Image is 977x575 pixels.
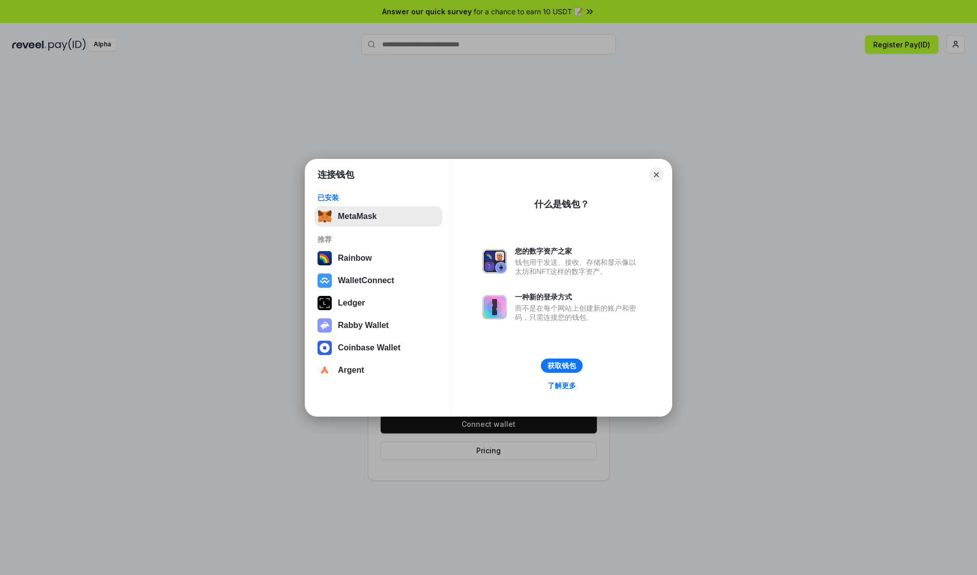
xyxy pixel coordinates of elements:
[318,251,332,265] img: svg+xml,%3Csvg%20width%3D%22120%22%20height%3D%22120%22%20viewBox%3D%220%200%20120%20120%22%20fil...
[338,276,394,285] div: WalletConnect
[338,343,400,352] div: Coinbase Wallet
[318,363,332,377] img: svg+xml,%3Csvg%20width%3D%2228%22%20height%3D%2228%22%20viewBox%3D%220%200%2028%2028%22%20fill%3D...
[541,359,583,373] button: 获取钱包
[548,381,576,390] div: 了解更多
[318,273,332,288] img: svg+xml,%3Csvg%20width%3D%2228%22%20height%3D%2228%22%20viewBox%3D%220%200%2028%2028%22%20fill%3D...
[314,293,442,313] button: Ledger
[338,321,389,330] div: Rabby Wallet
[318,296,332,310] img: svg+xml,%3Csvg%20xmlns%3D%22http%3A%2F%2Fwww.w3.org%2F2000%2Fsvg%22%20width%3D%2228%22%20height%3...
[338,298,365,308] div: Ledger
[649,168,664,182] button: Close
[314,270,442,291] button: WalletConnect
[318,318,332,333] img: svg+xml,%3Csvg%20xmlns%3D%22http%3A%2F%2Fwww.w3.org%2F2000%2Fsvg%22%20fill%3D%22none%22%20viewBox...
[338,366,364,375] div: Argent
[318,209,332,224] img: svg+xml,%3Csvg%20fill%3D%22none%22%20height%3D%2233%22%20viewBox%3D%220%200%2035%2033%22%20width%...
[314,315,442,336] button: Rabby Wallet
[314,206,442,227] button: MetaMask
[314,338,442,358] button: Coinbase Wallet
[338,212,377,221] div: MetaMask
[318,169,354,181] h1: 连接钱包
[515,292,641,302] div: 一种新的登录方式
[338,254,372,263] div: Rainbow
[482,249,507,273] img: svg+xml,%3Csvg%20xmlns%3D%22http%3A%2F%2Fwww.w3.org%2F2000%2Fsvg%22%20fill%3D%22none%22%20viewBox...
[318,193,439,202] div: 已安装
[482,295,507,319] img: svg+xml,%3Csvg%20xmlns%3D%22http%3A%2F%2Fwww.w3.org%2F2000%2Fsvg%22%20fill%3D%22none%22%20viewBox...
[548,361,576,370] div: 获取钱包
[541,379,582,392] a: 了解更多
[318,235,439,244] div: 推荐
[318,341,332,355] img: svg+xml,%3Csvg%20width%3D%2228%22%20height%3D%2228%22%20viewBox%3D%220%200%2028%2028%22%20fill%3D...
[515,258,641,276] div: 钱包用于发送、接收、存储和显示像以太坊和NFT这样的数字资产。
[314,248,442,268] button: Rainbow
[534,198,589,210] div: 什么是钱包？
[314,360,442,380] button: Argent
[515,247,641,256] div: 您的数字资产之家
[515,304,641,322] div: 而不是在每个网站上创建新的账户和密码，只需连接您的钱包。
